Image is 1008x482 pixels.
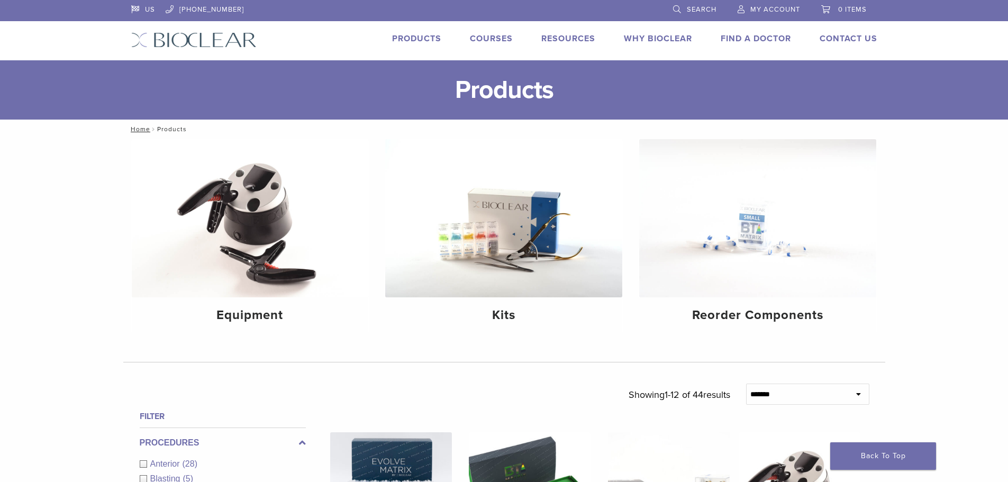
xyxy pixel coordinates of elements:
[132,139,369,332] a: Equipment
[131,32,257,48] img: Bioclear
[820,33,877,44] a: Contact Us
[140,306,360,325] h4: Equipment
[639,139,876,332] a: Reorder Components
[721,33,791,44] a: Find A Doctor
[183,459,197,468] span: (28)
[128,125,150,133] a: Home
[150,459,183,468] span: Anterior
[624,33,692,44] a: Why Bioclear
[140,436,306,449] label: Procedures
[392,33,441,44] a: Products
[629,384,730,406] p: Showing results
[648,306,868,325] h4: Reorder Components
[830,442,936,470] a: Back To Top
[470,33,513,44] a: Courses
[150,126,157,132] span: /
[394,306,614,325] h4: Kits
[750,5,800,14] span: My Account
[665,389,703,401] span: 1-12 of 44
[639,139,876,297] img: Reorder Components
[687,5,716,14] span: Search
[140,410,306,423] h4: Filter
[123,120,885,139] nav: Products
[541,33,595,44] a: Resources
[385,139,622,297] img: Kits
[132,139,369,297] img: Equipment
[385,139,622,332] a: Kits
[838,5,867,14] span: 0 items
